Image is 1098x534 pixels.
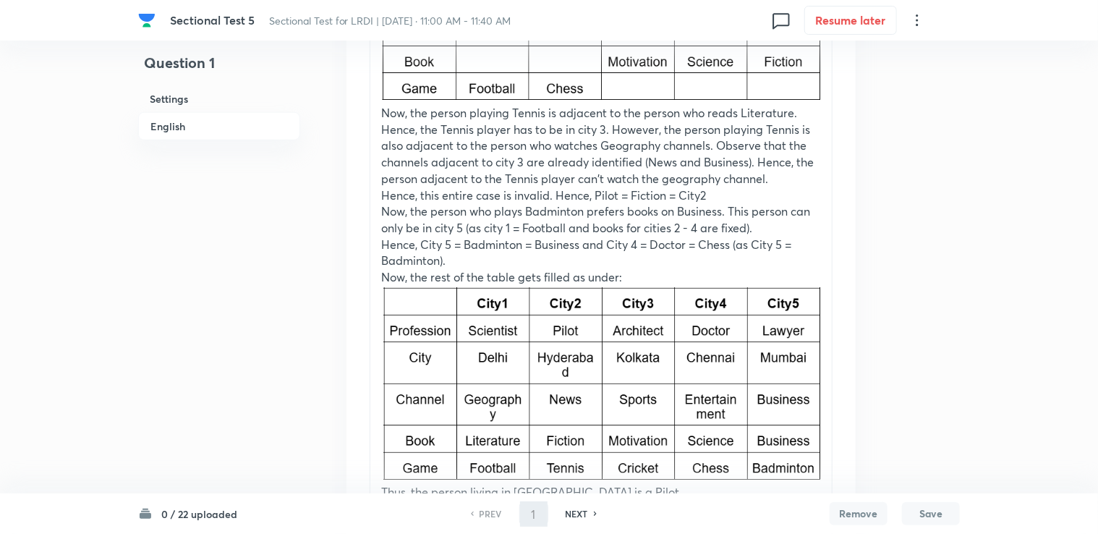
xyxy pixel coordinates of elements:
h6: 0 / 22 uploaded [161,507,237,522]
p: Hence, City 5 = Badminton = Business and City 4 = Doctor = Chess (as City 5 = Badminton). [381,237,821,269]
h6: PREV [480,507,502,520]
span: Sectional Test for LRDI | [DATE] · 11:00 AM - 11:40 AM [269,14,511,27]
h6: Settings [138,85,300,112]
p: Hence, this entire case is invalid. Hence, Pilot = Fiction = City2 [381,187,821,204]
h6: NEXT [566,507,588,520]
img: Company Logo [138,12,156,29]
p: Thus, the person living in [GEOGRAPHIC_DATA] is a Pilot. [381,484,821,501]
h6: English [138,112,300,140]
p: Now, the person playing Tennis is adjacent to the person who reads Literature. Hence, the Tennis ... [381,105,821,187]
button: Save [902,502,960,525]
img: 03-09-25-04:09:55-AM [381,286,821,480]
p: Now, the person who plays Badminton prefers books on Business. This person can only be in city 5 ... [381,203,821,236]
p: Now, the rest of the table gets filled as under: [381,269,821,286]
h4: Question 1 [138,52,300,85]
a: Company Logo [138,12,158,29]
span: Sectional Test 5 [170,12,255,27]
button: Resume later [804,6,897,35]
button: Remove [830,502,888,525]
